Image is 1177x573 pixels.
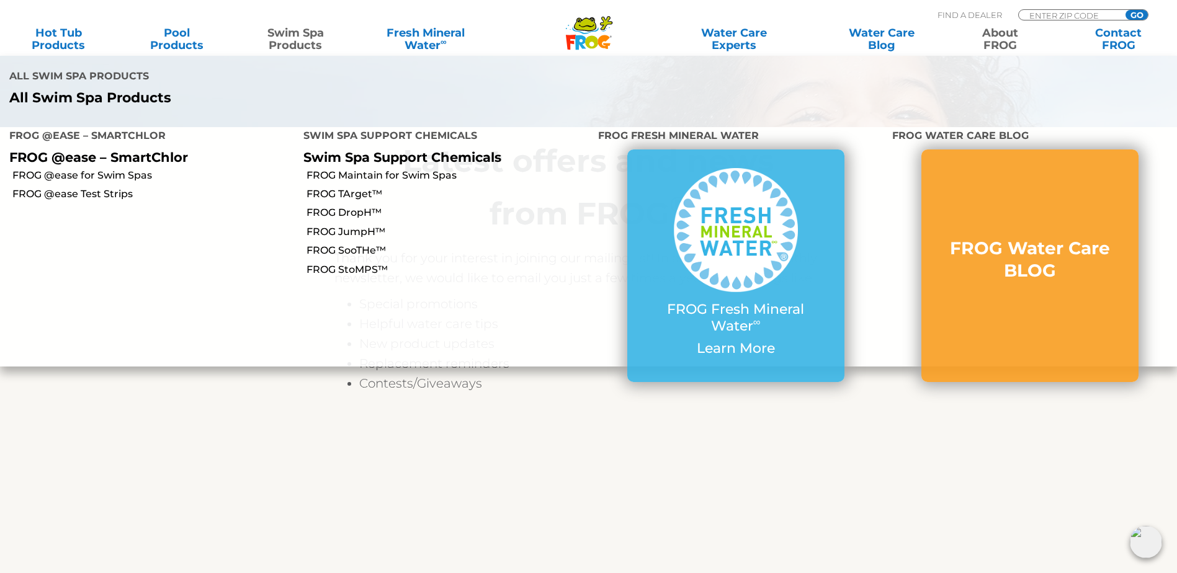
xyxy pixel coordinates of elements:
a: Fresh MineralWater∞ [368,27,483,51]
a: All Swim Spa Products [9,90,580,106]
input: Zip Code Form [1028,10,1112,20]
a: FROG Water Care BLOG [946,237,1114,295]
a: AboutFROG [954,27,1046,51]
a: FROG @ease Test Strips [12,187,294,201]
h4: All Swim Spa Products [9,65,580,90]
sup: ∞ [753,316,761,328]
a: FROG JumpH™ [307,225,588,239]
a: FROG Maintain for Swim Spas [307,169,588,182]
h4: FROG Fresh Mineral Water [598,125,874,149]
h4: FROG @ease – SmartChlor [9,125,285,149]
li: Contests/Giveaways [359,373,843,393]
p: FROG Fresh Mineral Water [652,301,820,334]
h3: FROG Water Care BLOG [946,237,1114,282]
a: FROG Fresh Mineral Water∞ Learn More [652,168,820,363]
a: Hot TubProducts [12,27,105,51]
p: Find A Dealer [938,9,1002,20]
a: Swim Spa Support Chemicals [303,149,501,165]
a: ContactFROG [1072,27,1165,51]
a: Swim SpaProducts [249,27,342,51]
a: FROG StoMPS™ [307,263,588,277]
a: FROG TArget™ [307,187,588,201]
a: FROG DropH™ [307,206,588,220]
h4: Swim Spa Support Chemicals [303,125,579,149]
h4: FROG Water Care BLOG [892,125,1168,149]
a: PoolProducts [131,27,223,51]
p: Learn More [652,340,820,357]
a: Water CareBlog [835,27,928,51]
a: FROG @ease for Swim Spas [12,169,294,182]
a: Water CareExperts [660,27,809,51]
input: GO [1126,10,1148,20]
img: openIcon [1130,526,1162,558]
a: FROG SooTHe™ [307,244,588,257]
sup: ∞ [441,37,447,47]
p: FROG @ease – SmartChlor [9,149,285,165]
